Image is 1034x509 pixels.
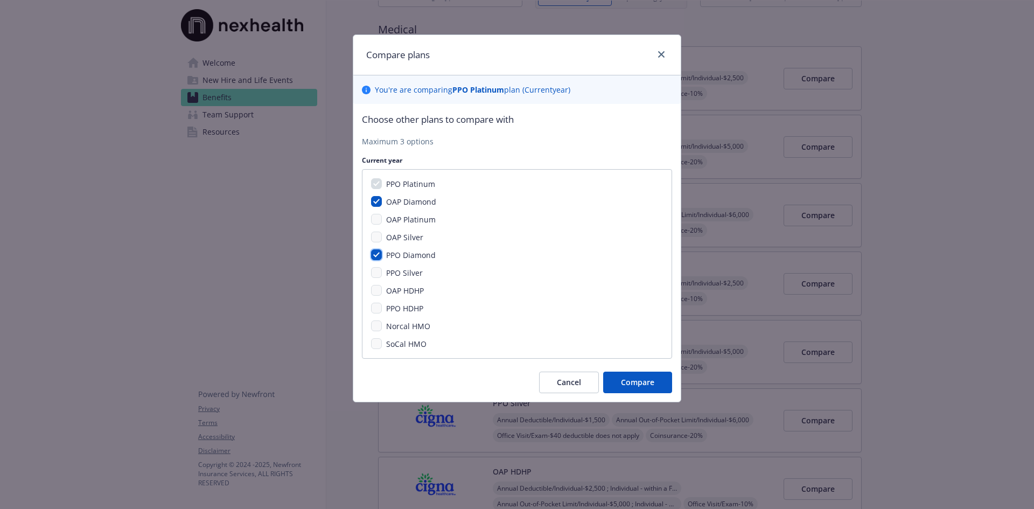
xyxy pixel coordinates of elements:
[362,156,672,165] p: Current year
[386,321,430,331] span: Norcal HMO
[366,48,430,62] h1: Compare plans
[621,377,654,387] span: Compare
[386,268,423,278] span: PPO Silver
[539,372,599,393] button: Cancel
[375,84,570,95] p: You ' re are comparing plan ( Current year)
[557,377,581,387] span: Cancel
[603,372,672,393] button: Compare
[386,250,436,260] span: PPO Diamond
[386,285,424,296] span: OAP HDHP
[452,85,504,95] b: PPO Platinum
[362,113,672,127] p: Choose other plans to compare with
[386,179,435,189] span: PPO Platinum
[386,339,427,349] span: SoCal HMO
[655,48,668,61] a: close
[386,214,436,225] span: OAP Platinum
[386,303,423,313] span: PPO HDHP
[386,197,436,207] span: OAP Diamond
[386,232,423,242] span: OAP Silver
[362,136,672,147] p: Maximum 3 options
